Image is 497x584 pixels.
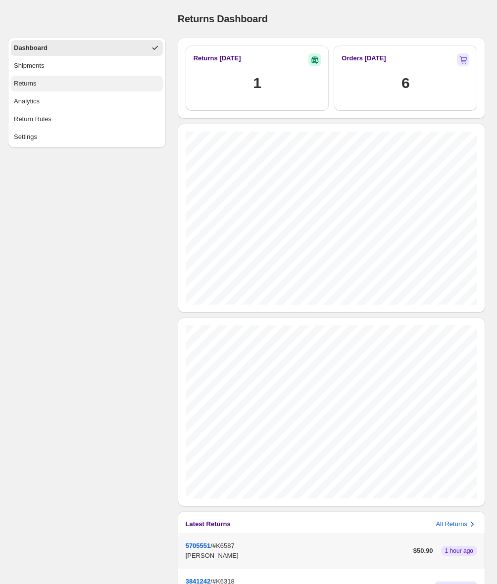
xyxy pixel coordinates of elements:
span: 1 hour ago [445,547,473,555]
span: Returns Dashboard [178,13,268,24]
button: All Returns [436,519,477,529]
div: Dashboard [14,43,48,53]
h3: Returns [DATE] [194,53,241,63]
p: [PERSON_NAME] [186,551,409,561]
div: Analytics [14,96,40,106]
span: #K6587 [212,542,235,549]
div: Returns [14,79,37,89]
button: Dashboard [11,40,163,56]
div: / [186,541,409,561]
button: 5705551 [186,542,211,549]
div: Shipments [14,61,44,71]
div: Return Rules [14,114,51,124]
button: Analytics [11,93,163,109]
p: All Returns [436,519,467,529]
h1: 6 [401,73,409,93]
h1: 1 [253,73,261,93]
h3: Latest Returns [186,519,231,529]
button: Settings [11,129,163,145]
h2: Orders [DATE] [342,53,386,63]
div: Settings [14,132,37,142]
button: Returns [11,76,163,91]
button: Shipments [11,58,163,74]
button: Return Rules [11,111,163,127]
p: $ 50.90 [413,546,433,556]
